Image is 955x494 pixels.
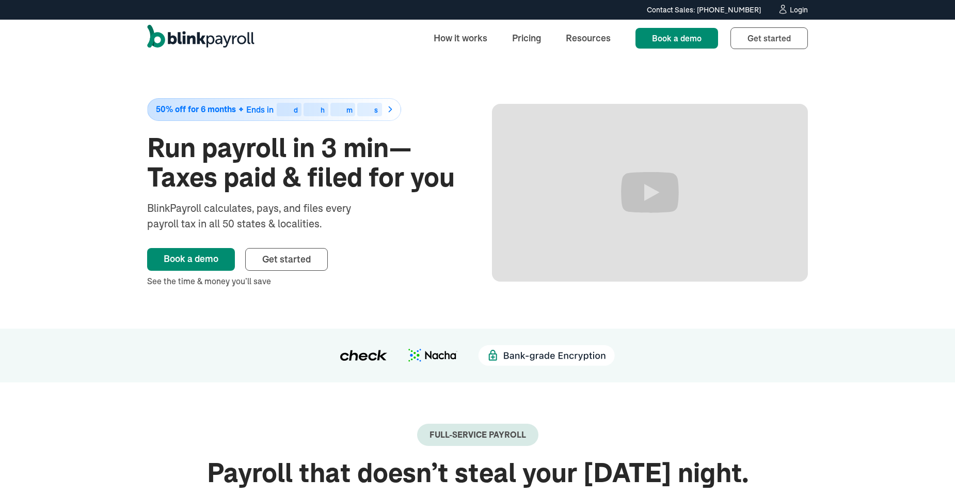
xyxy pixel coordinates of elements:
div: s [374,106,378,114]
div: Full-Service payroll [429,430,526,440]
div: Contact Sales: [PHONE_NUMBER] [647,5,761,16]
a: How it works [425,27,496,49]
div: Login [790,6,808,13]
a: home [147,25,254,52]
iframe: Run Payroll in 3 min with BlinkPayroll [492,104,808,282]
span: 50% off for 6 months [156,105,236,114]
span: Ends in [246,104,274,115]
a: Resources [558,27,619,49]
a: Login [777,4,808,16]
a: Get started [730,27,808,49]
div: m [346,106,353,114]
a: Pricing [504,27,549,49]
div: h [321,106,325,114]
h1: Run payroll in 3 min—Taxes paid & filed for you [147,133,463,192]
h2: Payroll that doesn’t steal your [DATE] night. [147,458,808,488]
div: BlinkPayroll calculates, pays, and files every payroll tax in all 50 states & localities. [147,200,378,231]
div: d [294,106,298,114]
a: Get started [245,248,328,271]
a: Book a demo [147,248,235,271]
a: Book a demo [635,28,718,49]
a: 50% off for 6 monthsEnds indhms [147,98,463,121]
span: Book a demo [652,33,702,43]
div: See the time & money you’ll save [147,275,463,287]
span: Get started [262,253,311,265]
span: Get started [747,33,791,43]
